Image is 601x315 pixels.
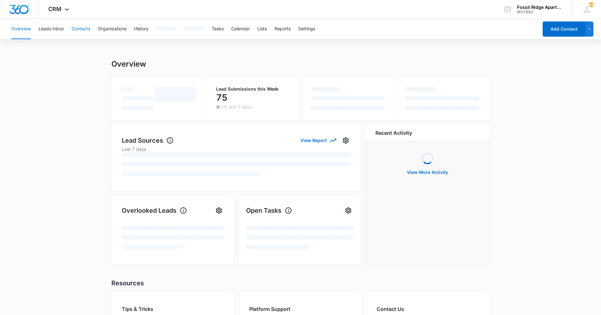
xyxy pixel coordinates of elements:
button: History [134,19,149,39]
button: Organizations [98,19,127,39]
h1: Overview [111,59,146,69]
button: View More Activity [401,165,454,180]
button: Settings [214,205,224,216]
button: Add Contact [543,21,585,37]
button: View Report [300,135,336,146]
div: account name [517,5,563,10]
h1: Open Tasks [246,206,292,215]
span: 68 [589,2,594,7]
button: Calendar [231,19,250,39]
button: Settings [298,19,315,39]
h2: Contact Us [377,305,480,313]
div: notifications count [589,2,594,7]
p: 0% last 7 days [221,105,252,109]
p: Lead Submissions this Week [216,87,290,91]
p: 75 [216,92,227,103]
h2: Platform Support [249,305,352,313]
button: Contacts [72,19,90,39]
p: Last 7 days [122,146,351,152]
h6: Recent Activity [375,129,412,137]
button: Tasks [212,19,224,39]
h2: Tips & Tricks [122,305,225,313]
div: account id [517,10,563,14]
h2: Resources [111,278,490,288]
span: CRM [48,6,62,12]
button: Settings [343,205,353,216]
button: Leads Inbox [38,19,64,39]
h1: Lead Sources [122,136,174,145]
button: Lists [257,19,267,39]
button: Reports [274,19,291,39]
button: Settings [341,135,351,146]
button: Overview [11,19,31,39]
h1: Overlooked Leads [122,206,187,215]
